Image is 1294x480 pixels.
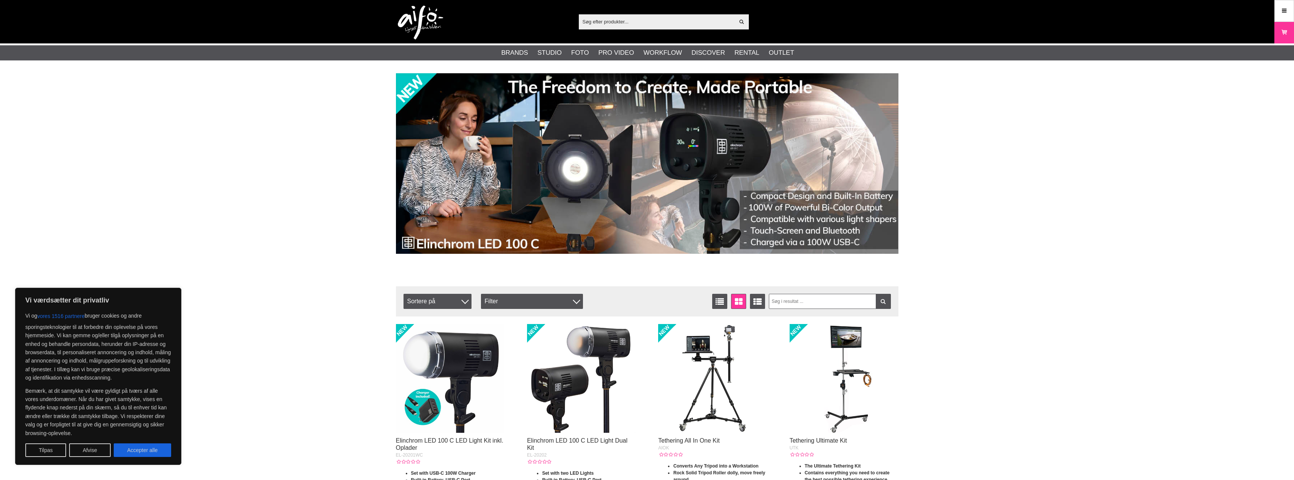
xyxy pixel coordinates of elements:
a: Foto [571,48,589,58]
a: Outlet [769,48,794,58]
a: Vinduevisning [731,294,746,309]
a: Brands [501,48,528,58]
img: Annonce:002 banner-elin-led100c11390x.jpg [396,73,898,254]
span: EL-20201WC [396,452,423,458]
a: Studio [538,48,562,58]
a: Rental [734,48,759,58]
span: EL-20202 [527,452,547,458]
img: Tethering All In One Kit [658,324,767,433]
img: Tethering Ultimate Kit [790,324,898,433]
div: Kundebedømmelse: 0 [658,451,682,458]
a: Tethering Ultimate Kit [790,437,847,444]
strong: The Ultimate Tethering Kit [805,463,861,469]
button: Accepter alle [114,443,171,457]
p: Vi og bruger cookies og andre sporingsteknologier til at forbedre din oplevelse på vores hjemmesi... [25,309,171,382]
div: Kundebedømmelse: 0 [790,451,814,458]
div: Kundebedømmelse: 0 [527,458,551,465]
span: AIOK [658,445,669,451]
span: Sortere på [404,294,472,309]
img: logo.png [398,6,443,40]
a: Elinchrom LED 100 C LED Light Dual Kit [527,437,628,451]
img: Elinchrom LED 100 C LED Light Kit inkl. Oplader [396,324,505,433]
button: vores 1516 partnere [37,309,85,323]
img: Elinchrom LED 100 C LED Light Dual Kit [527,324,636,433]
strong: Set with two LED Lights [542,471,594,476]
p: Bemærk, at dit samtykke vil være gyldigt på tværs af alle vores underdomæner. Når du har givet sa... [25,387,171,437]
span: UTK [790,445,799,451]
a: Vis liste [712,294,727,309]
button: Tilpas [25,443,66,457]
div: Kundebedømmelse: 0 [396,458,420,465]
strong: Contains everything you need to create [805,470,890,475]
div: Filter [481,294,583,309]
strong: Set with USB-C 100W Charger [411,471,476,476]
a: Filtrer [876,294,891,309]
button: Afvise [69,443,111,457]
input: Søg efter produkter... [579,16,735,27]
a: Workflow [643,48,682,58]
a: Udvid liste [750,294,765,309]
a: Discover [691,48,725,58]
a: Pro Video [598,48,634,58]
a: Elinchrom LED 100 C LED Light Kit inkl. Oplader [396,437,504,451]
input: Søg i resultat ... [769,294,891,309]
p: Vi værdsætter dit privatliv [25,296,171,305]
div: Vi værdsætter dit privatliv [15,288,181,465]
a: Tethering All In One Kit [658,437,720,444]
strong: Converts Any Tripod into a Workstation [673,463,758,469]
